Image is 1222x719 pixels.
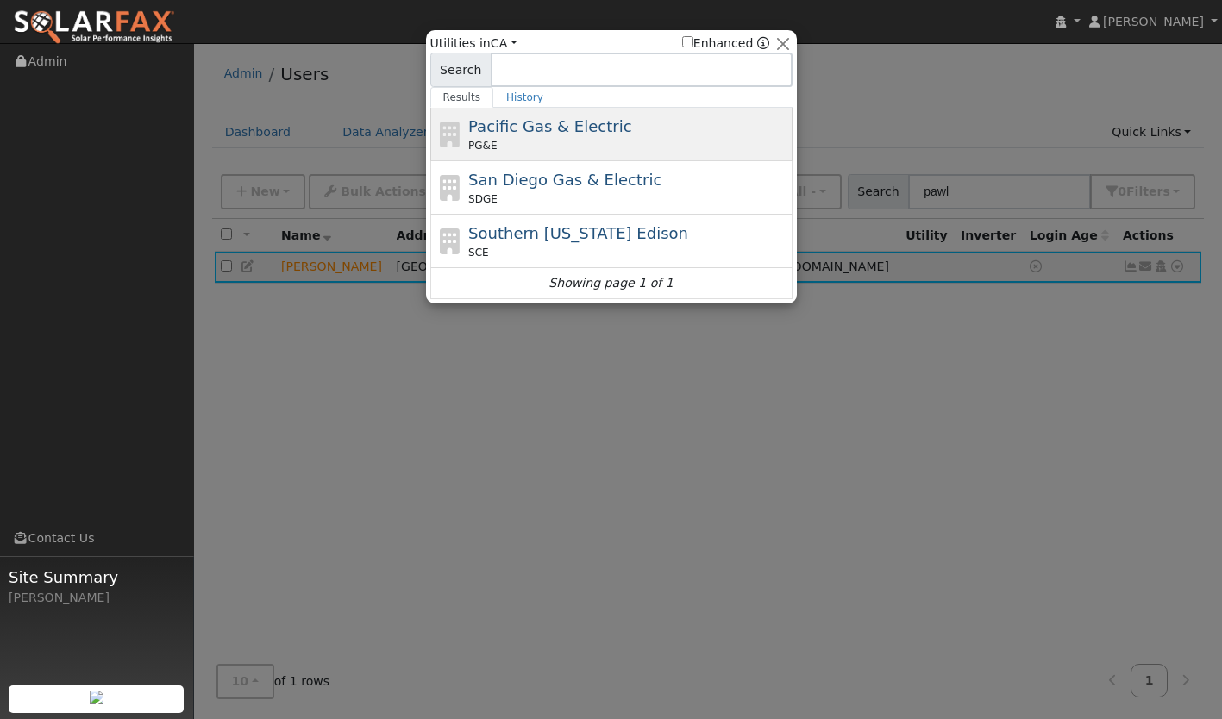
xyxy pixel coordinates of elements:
span: Southern [US_STATE] Edison [468,224,688,242]
span: SDGE [468,191,498,207]
i: Showing page 1 of 1 [548,274,673,292]
a: CA [491,36,517,50]
span: Utilities in [430,34,517,53]
a: Enhanced Providers [757,36,769,50]
span: San Diego Gas & Electric [468,171,661,189]
span: Pacific Gas & Electric [468,117,631,135]
span: Show enhanced providers [682,34,770,53]
a: Results [430,87,494,108]
span: Site Summary [9,566,185,589]
img: SolarFax [13,9,175,46]
label: Enhanced [682,34,754,53]
a: History [493,87,556,108]
div: [PERSON_NAME] [9,589,185,607]
img: retrieve [90,691,103,704]
input: Enhanced [682,36,693,47]
span: PG&E [468,138,497,153]
span: Search [430,53,492,87]
span: [PERSON_NAME] [1103,15,1204,28]
span: SCE [468,245,489,260]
